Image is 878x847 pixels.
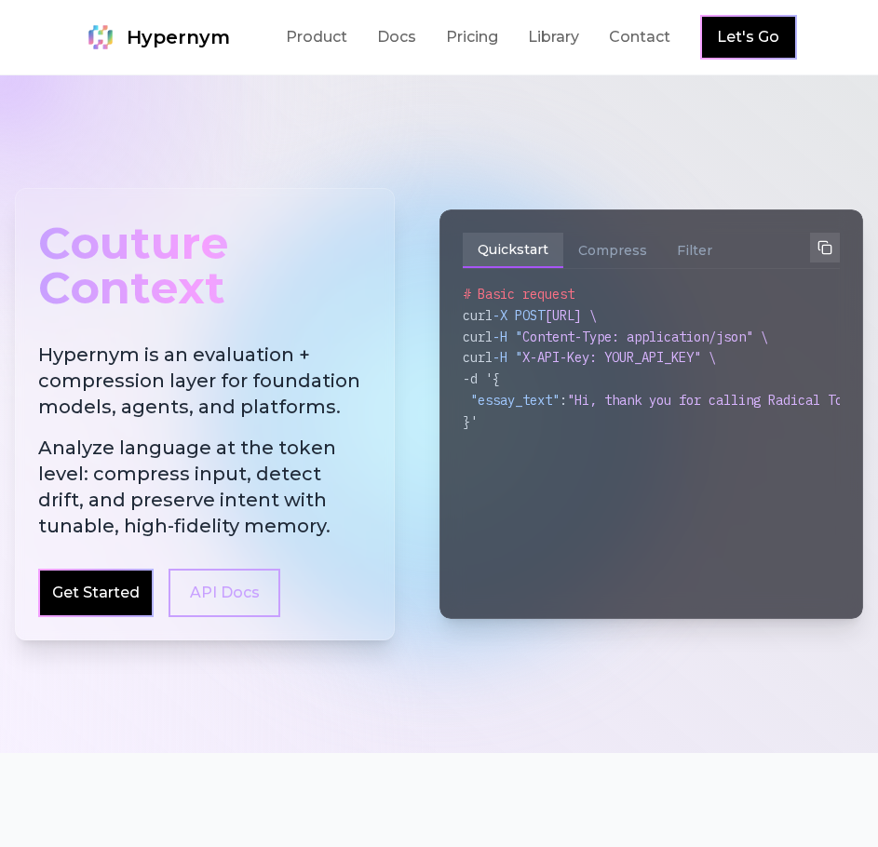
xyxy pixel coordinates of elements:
[377,26,416,48] a: Docs
[522,329,768,345] span: Content-Type: application/json" \
[470,392,560,409] span: "essay_text"
[446,26,498,48] a: Pricing
[463,329,493,345] span: curl
[463,286,574,302] span: # Basic request
[545,307,597,324] span: [URL] \
[463,307,493,324] span: curl
[810,233,840,262] button: Copy to clipboard
[38,211,371,319] div: Couture Context
[82,19,230,56] a: Hypernym
[528,26,579,48] a: Library
[463,370,500,387] span: -d '{
[522,349,716,366] span: X-API-Key: YOUR_API_KEY" \
[82,19,119,56] img: Hypernym Logo
[563,233,662,268] button: Compress
[493,307,545,324] span: -X POST
[609,26,670,48] a: Contact
[286,26,347,48] a: Product
[662,233,727,268] button: Filter
[463,413,478,430] span: }'
[493,329,522,345] span: -H "
[463,349,493,366] span: curl
[127,24,230,50] span: Hypernym
[169,569,280,617] a: API Docs
[463,233,563,268] button: Quickstart
[560,392,567,409] span: :
[52,582,140,604] a: Get Started
[717,26,779,48] a: Let's Go
[38,342,371,539] h2: Hypernym is an evaluation + compression layer for foundation models, agents, and platforms.
[493,349,522,366] span: -H "
[38,435,371,539] span: Analyze language at the token level: compress input, detect drift, and preserve intent with tunab...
